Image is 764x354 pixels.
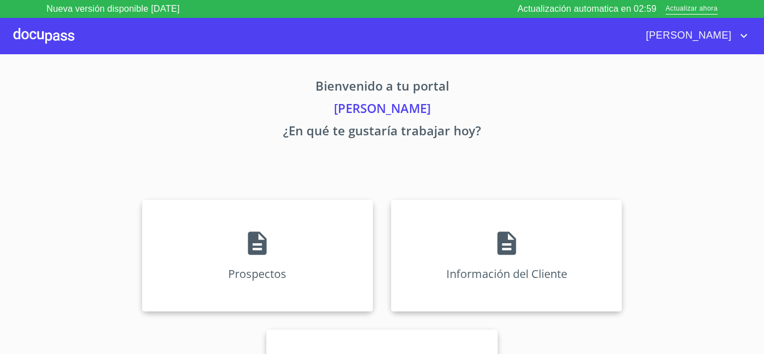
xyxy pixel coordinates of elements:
p: Bienvenido a tu portal [37,77,727,99]
p: Actualización automatica en 02:59 [517,2,657,16]
p: Información del Cliente [446,266,567,281]
button: account of current user [638,27,751,45]
span: Actualizar ahora [666,3,718,15]
p: Prospectos [228,266,286,281]
p: [PERSON_NAME] [37,99,727,121]
span: [PERSON_NAME] [638,27,737,45]
p: ¿En qué te gustaría trabajar hoy? [37,121,727,144]
p: Nueva versión disponible [DATE] [46,2,180,16]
